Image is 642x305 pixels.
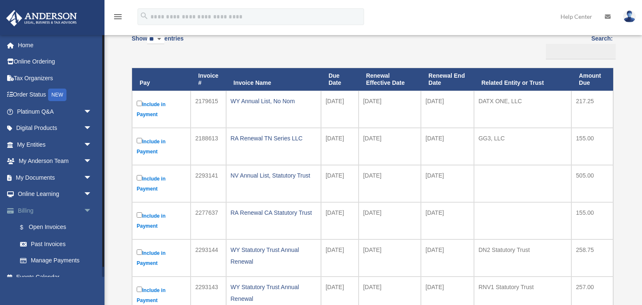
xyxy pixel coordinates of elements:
[571,202,613,239] td: 155.00
[231,281,316,305] div: WY Statutory Trust Annual Renewal
[474,239,571,277] td: DN2 Statutory Trust
[84,186,100,203] span: arrow_drop_down
[6,202,104,219] a: Billingarrow_drop_down
[321,91,359,128] td: [DATE]
[137,173,186,194] label: Include in Payment
[132,33,183,53] label: Show entries
[359,202,421,239] td: [DATE]
[137,138,142,143] input: Include in Payment
[137,136,186,157] label: Include in Payment
[6,70,104,86] a: Tax Organizers
[137,99,186,119] label: Include in Payment
[84,103,100,120] span: arrow_drop_down
[546,44,616,60] input: Search:
[137,211,186,231] label: Include in Payment
[132,68,191,91] th: Pay: activate to sort column descending
[226,68,321,91] th: Invoice Name: activate to sort column ascending
[6,136,104,153] a: My Entitiesarrow_drop_down
[12,252,104,269] a: Manage Payments
[421,239,474,277] td: [DATE]
[543,33,613,59] label: Search:
[359,165,421,202] td: [DATE]
[421,165,474,202] td: [DATE]
[113,15,123,22] a: menu
[113,12,123,22] i: menu
[12,236,104,252] a: Past Invoices
[191,202,226,239] td: 2277637
[6,120,104,137] a: Digital Productsarrow_drop_down
[48,89,66,101] div: NEW
[321,68,359,91] th: Due Date: activate to sort column ascending
[137,101,142,106] input: Include in Payment
[359,68,421,91] th: Renewal Effective Date: activate to sort column ascending
[84,169,100,186] span: arrow_drop_down
[231,132,316,144] div: RA Renewal TN Series LLC
[6,269,104,285] a: Events Calendar
[191,239,226,277] td: 2293144
[6,53,104,70] a: Online Ordering
[474,128,571,165] td: GG3, LLC
[137,212,142,218] input: Include in Payment
[137,248,186,268] label: Include in Payment
[231,170,316,181] div: NV Annual List, Statutory Trust
[147,35,164,44] select: Showentries
[12,219,100,236] a: $Open Invoices
[84,202,100,219] span: arrow_drop_down
[231,95,316,107] div: WY Annual List, No Nom
[571,239,613,277] td: 258.75
[25,222,29,233] span: $
[6,153,104,170] a: My Anderson Teamarrow_drop_down
[140,11,149,20] i: search
[191,68,226,91] th: Invoice #: activate to sort column ascending
[359,91,421,128] td: [DATE]
[571,165,613,202] td: 505.00
[191,91,226,128] td: 2179615
[6,103,104,120] a: Platinum Q&Aarrow_drop_down
[6,186,104,203] a: Online Learningarrow_drop_down
[6,169,104,186] a: My Documentsarrow_drop_down
[321,165,359,202] td: [DATE]
[137,287,142,292] input: Include in Payment
[84,136,100,153] span: arrow_drop_down
[421,91,474,128] td: [DATE]
[474,91,571,128] td: DATX ONE, LLC
[84,120,100,137] span: arrow_drop_down
[421,128,474,165] td: [DATE]
[191,128,226,165] td: 2188613
[231,207,316,219] div: RA Renewal CA Statutory Trust
[321,128,359,165] td: [DATE]
[6,86,104,104] a: Order StatusNEW
[6,37,104,53] a: Home
[321,239,359,277] td: [DATE]
[474,68,571,91] th: Related Entity or Trust: activate to sort column ascending
[571,128,613,165] td: 155.00
[4,10,79,26] img: Anderson Advisors Platinum Portal
[421,202,474,239] td: [DATE]
[421,68,474,91] th: Renewal End Date: activate to sort column ascending
[191,165,226,202] td: 2293141
[84,153,100,170] span: arrow_drop_down
[231,244,316,267] div: WY Statutory Trust Annual Renewal
[359,239,421,277] td: [DATE]
[137,249,142,255] input: Include in Payment
[571,68,613,91] th: Amount Due: activate to sort column ascending
[321,202,359,239] td: [DATE]
[571,91,613,128] td: 217.25
[359,128,421,165] td: [DATE]
[137,175,142,180] input: Include in Payment
[623,10,636,23] img: User Pic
